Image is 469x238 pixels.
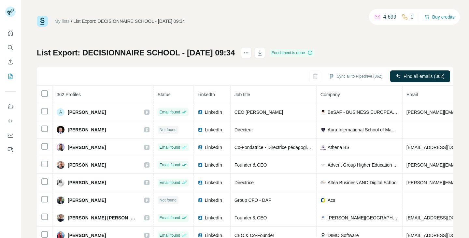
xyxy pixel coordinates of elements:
[234,110,283,115] span: CEO [PERSON_NAME]
[37,16,48,27] img: Surfe Logo
[160,109,180,115] span: Email found
[320,127,326,132] img: company-logo
[5,115,16,127] button: Use Surfe API
[324,71,387,81] button: Sync all to Pipedrive (362)
[160,180,180,186] span: Email found
[320,92,340,97] span: Company
[57,196,64,204] img: Avatar
[320,198,326,203] img: company-logo
[234,145,314,150] span: Co-Fondatrice - Directrice pédagogique
[234,198,271,203] span: Group CFO - DAF
[328,162,398,168] span: Advent Group Higher Education Services
[160,144,180,150] span: Email found
[320,162,326,168] img: company-logo
[404,73,445,80] span: Find all emails (362)
[205,215,222,221] span: LinkedIn
[54,19,70,24] a: My lists
[5,27,16,39] button: Quick start
[158,92,171,97] span: Status
[328,109,398,115] span: BeSAF - BUSINESS EUROPEAN SCHOOL of ANTI FRAUD MANAGEMENT
[37,48,235,58] h1: List Export: DECISIONNAIRE SCHOOL - [DATE] 09:34
[57,179,64,186] img: Avatar
[5,7,16,17] img: Avatar
[328,197,335,203] span: Acs
[205,144,222,151] span: LinkedIn
[320,215,326,220] img: company-logo
[68,126,106,133] span: [PERSON_NAME]
[383,13,396,21] p: 4,699
[205,197,222,203] span: LinkedIn
[57,143,64,151] img: Avatar
[234,233,274,238] span: CEO & Co-Founder
[205,179,222,186] span: LinkedIn
[5,56,16,68] button: Enrich CSV
[406,92,418,97] span: Email
[234,127,253,132] span: Directeur
[198,233,203,238] img: LinkedIn logo
[198,92,215,97] span: LinkedIn
[198,180,203,185] img: LinkedIn logo
[160,215,180,221] span: Email found
[74,18,185,24] div: List Export: DECISIONNAIRE SCHOOL - [DATE] 09:34
[234,215,267,220] span: Founder & CEO
[160,127,177,133] span: Not found
[328,144,349,151] span: Athena BS
[205,126,222,133] span: LinkedIn
[320,110,326,115] img: company-logo
[205,162,222,168] span: LinkedIn
[270,49,315,57] div: Enrichment is done
[68,197,106,203] span: [PERSON_NAME]
[234,92,250,97] span: Job title
[68,109,106,115] span: [PERSON_NAME]
[5,101,16,112] button: Use Surfe on LinkedIn
[57,108,64,116] div: A
[234,180,254,185] span: Directrice
[198,127,203,132] img: LinkedIn logo
[5,129,16,141] button: Dashboard
[320,180,326,185] img: company-logo
[328,179,398,186] span: Altéa Business AND Digital School
[71,18,72,24] li: /
[68,144,106,151] span: [PERSON_NAME]
[57,92,81,97] span: 362 Profiles
[234,162,267,168] span: Founder & CEO
[320,145,326,150] img: company-logo
[160,197,177,203] span: Not found
[320,233,326,238] img: company-logo
[411,13,414,21] p: 0
[57,126,64,134] img: Avatar
[68,179,106,186] span: [PERSON_NAME]
[328,126,398,133] span: Aura International School of Management
[57,214,64,222] img: Avatar
[198,162,203,168] img: LinkedIn logo
[5,42,16,53] button: Search
[328,215,398,221] span: [PERSON_NAME][GEOGRAPHIC_DATA]
[198,110,203,115] img: LinkedIn logo
[5,144,16,156] button: Feedback
[241,48,251,58] button: actions
[198,198,203,203] img: LinkedIn logo
[198,215,203,220] img: LinkedIn logo
[198,145,203,150] img: LinkedIn logo
[205,109,222,115] span: LinkedIn
[68,162,106,168] span: [PERSON_NAME]
[5,70,16,82] button: My lists
[424,12,455,22] button: Buy credits
[390,70,450,82] button: Find all emails (362)
[57,161,64,169] img: Avatar
[160,162,180,168] span: Email found
[68,215,138,221] span: [PERSON_NAME] [PERSON_NAME]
